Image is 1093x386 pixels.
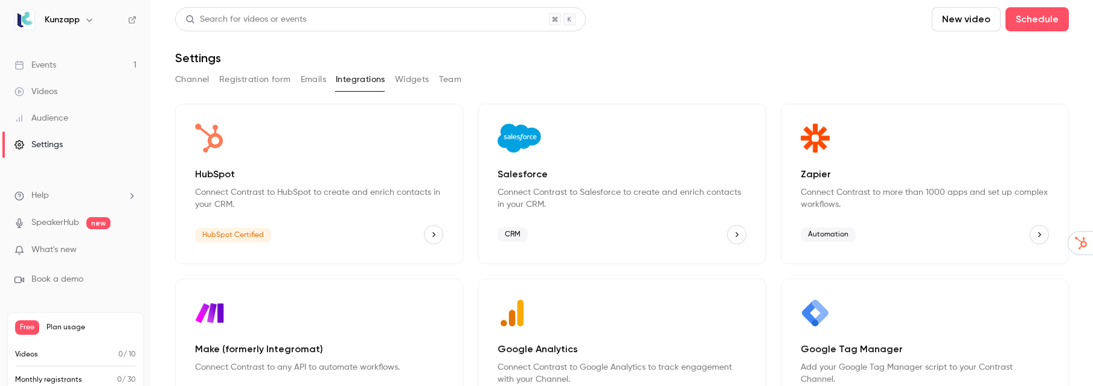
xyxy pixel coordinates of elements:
[801,167,1049,182] p: Zapier
[219,70,291,89] button: Registration form
[498,227,528,242] span: CRM
[118,351,123,358] span: 0
[86,217,111,229] span: new
[14,189,136,202] li: help-dropdown-opener
[185,13,306,26] div: Search for videos or events
[336,70,385,89] button: Integrations
[195,167,443,182] p: HubSpot
[801,361,1049,385] p: Add your Google Tag Manager script to your Contrast Channel.
[1030,225,1049,244] button: Zapier
[14,139,63,151] div: Settings
[727,225,746,244] button: Salesforce
[478,104,766,264] div: Salesforce
[118,349,136,360] p: / 10
[498,167,746,182] p: Salesforce
[31,244,77,256] span: What's new
[498,342,746,356] p: Google Analytics
[498,186,746,210] p: Connect Contrast to Salesforce to create and enrich contacts in your CRM.
[498,361,746,385] p: Connect Contrast to Google Analytics to track engagement with your Channel.
[439,70,462,89] button: Team
[175,51,221,65] h1: Settings
[424,225,443,244] button: HubSpot
[117,375,136,385] p: / 30
[14,86,57,98] div: Videos
[14,59,56,71] div: Events
[781,104,1069,264] div: Zapier
[31,189,49,202] span: Help
[31,273,83,286] span: Book a demo
[175,70,210,89] button: Channel
[14,112,68,124] div: Audience
[801,186,1049,210] p: Connect Contrast to more than 1000 apps and set up complex workflows.
[15,320,39,335] span: Free
[395,70,429,89] button: Widgets
[195,361,443,373] p: Connect Contrast to any API to automate workflows.
[195,342,443,356] p: Make (formerly Integromat)
[175,104,463,264] div: HubSpot
[46,323,136,332] span: Plan usage
[122,245,136,256] iframe: Noticeable Trigger
[45,14,80,26] h6: Kunzapp
[15,375,82,385] p: Monthly registrants
[117,376,122,384] span: 0
[195,186,443,210] p: Connect Contrast to HubSpot to create and enrich contacts in your CRM.
[15,10,34,30] img: Kunzapp
[195,228,271,242] span: HubSpot Certified
[31,217,79,229] a: SpeakerHub
[801,227,856,242] span: Automation
[1005,7,1069,31] button: Schedule
[801,342,1049,356] p: Google Tag Manager
[301,70,326,89] button: Emails
[932,7,1001,31] button: New video
[15,349,38,360] p: Videos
